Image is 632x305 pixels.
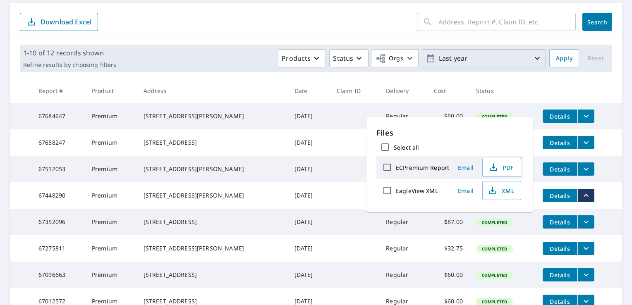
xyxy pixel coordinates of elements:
td: [DATE] [288,156,330,182]
td: [DATE] [288,129,330,156]
span: Completed [477,114,512,119]
td: [DATE] [288,209,330,235]
span: Email [456,164,476,172]
p: Last year [436,51,532,66]
input: Address, Report #, Claim ID, etc. [438,10,576,33]
td: [DATE] [288,235,330,262]
div: [STREET_ADDRESS][PERSON_NAME] [144,191,281,200]
button: detailsBtn-67275811 [543,242,577,255]
p: Status [333,53,353,63]
button: Download Excel [20,13,98,31]
span: Details [548,139,572,147]
button: Products [278,49,326,67]
button: Apply [549,49,579,67]
span: Completed [477,299,512,305]
td: $60.00 [427,262,469,288]
span: Details [548,192,572,200]
button: detailsBtn-67448290 [543,189,577,202]
button: Email [452,161,479,174]
th: Address [137,79,288,103]
button: filesDropdownBtn-67684647 [577,110,594,123]
span: Details [548,271,572,279]
span: Details [548,218,572,226]
td: Premium [85,209,137,235]
button: PDF [482,158,521,177]
span: XML [488,186,514,195]
button: detailsBtn-67352096 [543,215,577,229]
div: [STREET_ADDRESS][PERSON_NAME] [144,112,281,120]
th: Cost [427,79,469,103]
span: Completed [477,272,512,278]
td: $60.00 [427,103,469,129]
td: 67275811 [32,235,85,262]
td: 67658247 [32,129,85,156]
p: Products [282,53,311,63]
span: Orgs [376,53,403,64]
label: EagleView XML [396,187,438,195]
span: Details [548,112,572,120]
td: [DATE] [288,103,330,129]
span: Completed [477,246,512,252]
td: Premium [85,129,137,156]
button: detailsBtn-67658247 [543,136,577,149]
button: Last year [422,49,546,67]
span: Email [456,187,476,195]
td: Premium [85,103,137,129]
button: Email [452,184,479,197]
td: 67352096 [32,209,85,235]
button: filesDropdownBtn-67352096 [577,215,594,229]
th: Claim ID [330,79,380,103]
button: detailsBtn-67096663 [543,268,577,281]
td: $87.00 [427,209,469,235]
td: 67684647 [32,103,85,129]
td: Premium [85,182,137,209]
span: Apply [556,53,572,64]
button: Status [329,49,369,67]
td: 67512053 [32,156,85,182]
td: Premium [85,235,137,262]
td: $32.75 [427,235,469,262]
button: filesDropdownBtn-67096663 [577,268,594,281]
button: filesDropdownBtn-67512053 [577,162,594,176]
span: PDF [488,162,514,172]
span: Completed [477,219,512,225]
th: Date [288,79,330,103]
th: Status [469,79,536,103]
td: Premium [85,156,137,182]
div: [STREET_ADDRESS] [144,271,281,279]
td: Regular [379,235,427,262]
span: Search [589,18,606,26]
span: Details [548,165,572,173]
span: Details [548,245,572,253]
td: [DATE] [288,182,330,209]
button: filesDropdownBtn-67658247 [577,136,594,149]
p: Files [376,127,523,138]
td: Regular [379,103,427,129]
th: Delivery [379,79,427,103]
th: Report # [32,79,85,103]
p: Download Excel [41,17,91,26]
button: XML [482,181,521,200]
button: detailsBtn-67684647 [543,110,577,123]
td: Regular [379,262,427,288]
button: filesDropdownBtn-67275811 [577,242,594,255]
p: Refine results by choosing filters [23,61,116,69]
td: [DATE] [288,262,330,288]
button: filesDropdownBtn-67448290 [577,189,594,202]
td: 67448290 [32,182,85,209]
button: Orgs [372,49,419,67]
button: detailsBtn-67512053 [543,162,577,176]
div: [STREET_ADDRESS] [144,138,281,147]
th: Product [85,79,137,103]
div: [STREET_ADDRESS] [144,218,281,226]
div: [STREET_ADDRESS][PERSON_NAME] [144,244,281,253]
label: Select all [394,143,419,151]
td: Regular [379,209,427,235]
p: 1-10 of 12 records shown [23,48,116,58]
td: 67096663 [32,262,85,288]
td: Premium [85,262,137,288]
label: ECPremium Report [396,164,449,172]
div: [STREET_ADDRESS][PERSON_NAME] [144,165,281,173]
button: Search [582,13,612,31]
